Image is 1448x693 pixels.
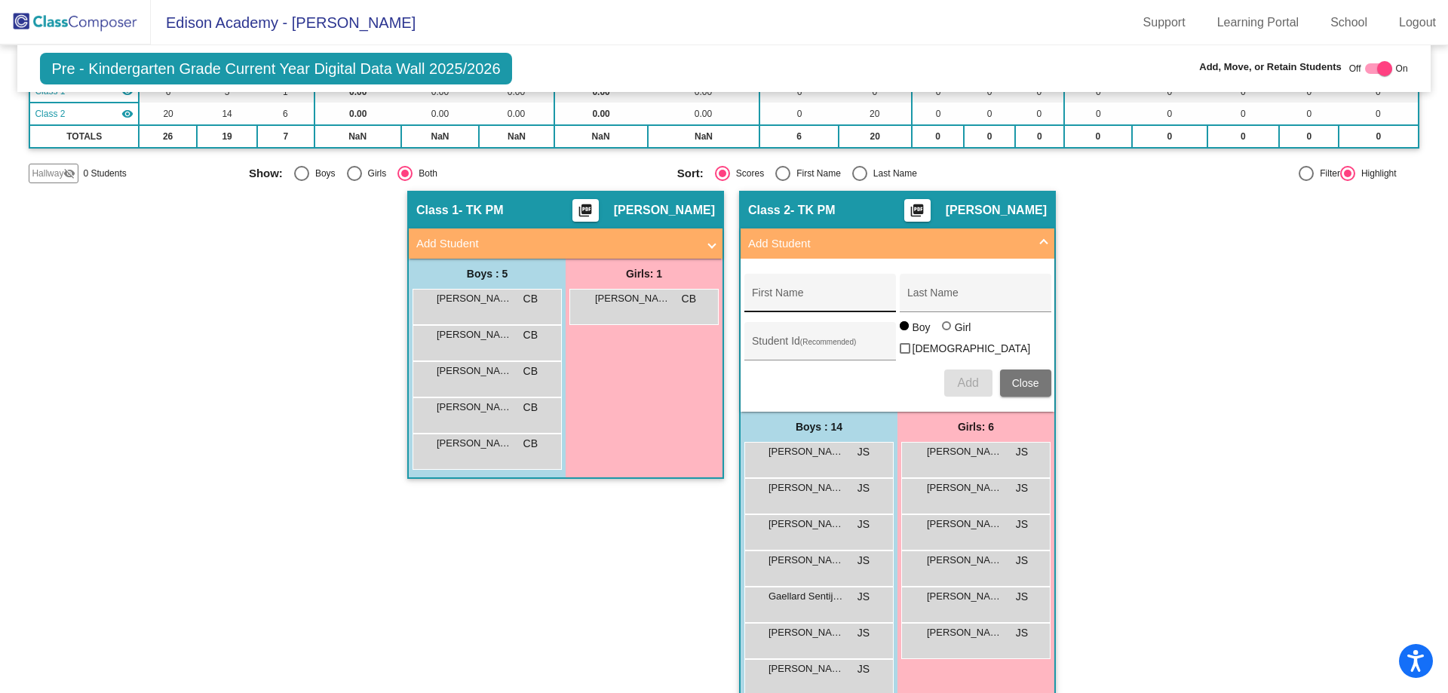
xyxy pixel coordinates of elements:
span: - TK PM [459,203,504,218]
td: NaN [401,125,480,148]
div: Boys : 14 [741,412,897,442]
span: CB [682,291,696,307]
td: 19 [197,125,257,148]
mat-radio-group: Select an option [249,166,666,181]
div: Boys : 5 [409,259,566,289]
td: 0 [1132,103,1207,125]
span: Hallway [32,167,63,180]
span: [PERSON_NAME] [768,480,844,495]
mat-radio-group: Select an option [677,166,1094,181]
span: JS [1016,517,1028,532]
a: School [1318,11,1379,35]
td: NaN [554,125,648,148]
mat-expansion-panel-header: Add Student [741,228,1054,259]
td: 0 [1015,103,1064,125]
td: 0.00 [314,103,401,125]
span: - TK PM [790,203,836,218]
span: Close [1012,377,1039,389]
div: Boy [912,320,931,335]
span: JS [1016,589,1028,605]
div: Girls: 1 [566,259,722,289]
span: JS [857,625,870,641]
td: 20 [139,103,197,125]
span: [PERSON_NAME] [614,203,715,218]
div: Girls [362,167,387,180]
span: [PERSON_NAME] [437,436,512,451]
span: Off [1349,62,1361,75]
td: 0 [759,103,838,125]
input: First Name [752,293,888,305]
td: 0 [1339,103,1418,125]
input: Last Name [907,293,1043,305]
span: [PERSON_NAME] [437,400,512,415]
span: CB [523,291,538,307]
span: JS [857,661,870,677]
td: 0 [964,103,1014,125]
span: JS [857,444,870,460]
span: JS [1016,553,1028,569]
div: Add Student [741,259,1054,412]
span: [PERSON_NAME] [768,625,844,640]
td: 7 [257,125,314,148]
span: Gaellard Sentijono [768,589,844,604]
td: NaN [648,125,760,148]
td: 0 [1207,125,1280,148]
td: NaN [479,125,554,148]
td: 0 [912,103,964,125]
a: Logout [1387,11,1448,35]
td: 0.00 [479,103,554,125]
span: [PERSON_NAME] [927,444,1002,459]
a: Support [1131,11,1198,35]
td: 0 [1279,125,1339,148]
span: On [1396,62,1408,75]
mat-panel-title: Add Student [416,235,697,253]
td: 0.00 [648,103,760,125]
span: Show: [249,167,283,180]
mat-icon: picture_as_pdf [576,203,594,224]
td: 0 [1279,103,1339,125]
input: Student Id [752,341,888,353]
td: 0 [964,125,1014,148]
button: Print Students Details [572,199,599,222]
span: Class 2 [35,107,65,121]
span: JS [857,589,870,605]
span: CB [523,400,538,415]
div: Girls: 6 [897,412,1054,442]
td: 0.00 [401,103,480,125]
span: [PERSON_NAME] [927,589,1002,604]
td: 0 [1132,125,1207,148]
button: Close [1000,369,1051,397]
span: [PERSON_NAME] [768,661,844,676]
td: 20 [839,125,912,148]
span: Pre - Kindergarten Grade Current Year Digital Data Wall 2025/2026 [40,53,511,84]
div: First Name [790,167,841,180]
span: [PERSON_NAME]-De La [PERSON_NAME] [437,363,512,379]
td: 6 [257,103,314,125]
span: [PERSON_NAME] [437,327,512,342]
div: Girl [954,320,971,335]
button: Print Students Details [904,199,931,222]
span: JS [1016,480,1028,496]
span: [PERSON_NAME] [927,553,1002,568]
span: [PERSON_NAME] [768,553,844,568]
span: [PERSON_NAME] [927,517,1002,532]
div: Last Name [867,167,917,180]
td: 0 [1207,103,1280,125]
span: 0 Students [83,167,126,180]
span: Edison Academy - [PERSON_NAME] [151,11,416,35]
td: 0 [1015,125,1064,148]
mat-expansion-panel-header: Add Student [409,228,722,259]
span: CB [523,436,538,452]
div: Highlight [1355,167,1397,180]
div: Filter [1314,167,1340,180]
span: [PERSON_NAME] [927,480,1002,495]
button: Add [944,369,992,397]
a: Learning Portal [1205,11,1311,35]
td: 0 [1064,125,1132,148]
span: JS [1016,444,1028,460]
span: CB [523,327,538,343]
span: [PERSON_NAME] [768,444,844,459]
span: [PERSON_NAME] [437,291,512,306]
div: Both [413,167,437,180]
td: 20 [839,103,912,125]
